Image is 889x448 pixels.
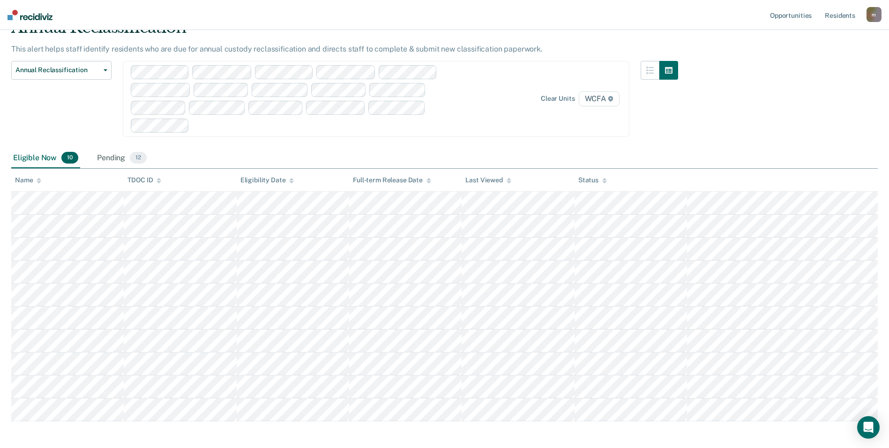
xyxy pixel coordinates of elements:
div: Eligible Now10 [11,148,80,169]
div: Eligibility Date [240,176,294,184]
span: WCFA [579,91,620,106]
div: Annual Reclassification [11,18,678,45]
span: 10 [61,152,78,164]
div: Open Intercom Messenger [857,416,880,439]
img: Recidiviz [7,10,52,20]
div: Pending12 [95,148,149,169]
div: Last Viewed [465,176,511,184]
div: Name [15,176,41,184]
div: TDOC ID [127,176,161,184]
div: Clear units [541,95,575,103]
div: Full-term Release Date [353,176,431,184]
span: Annual Reclassification [15,66,100,74]
div: Status [578,176,607,184]
button: m [867,7,882,22]
button: Annual Reclassification [11,61,112,80]
p: This alert helps staff identify residents who are due for annual custody reclassification and dir... [11,45,543,53]
span: 12 [130,152,147,164]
